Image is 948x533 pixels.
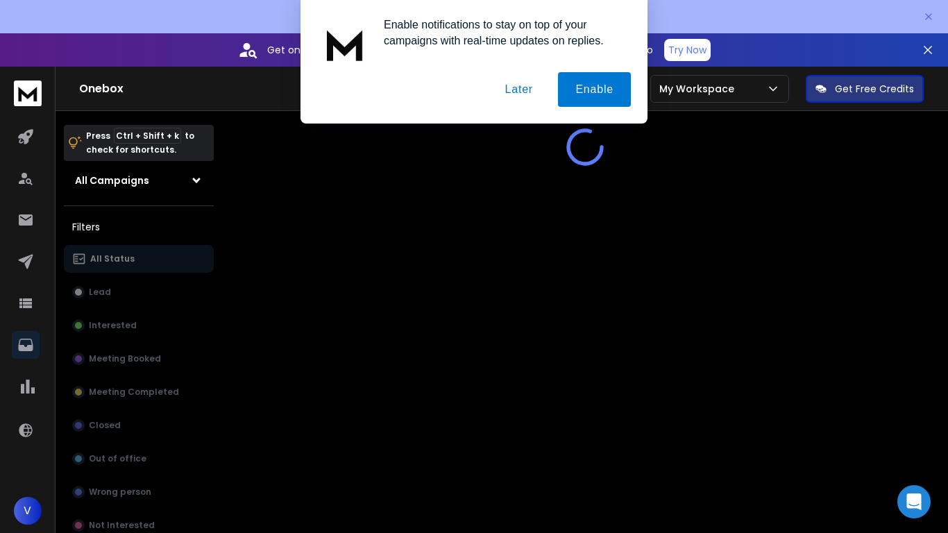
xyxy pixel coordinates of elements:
button: V [14,497,42,525]
button: Enable [558,72,631,107]
button: All Campaigns [64,167,214,194]
h3: Filters [64,217,214,237]
p: Press to check for shortcuts. [86,129,194,157]
div: Enable notifications to stay on top of your campaigns with real-time updates on replies. [373,17,631,49]
div: Open Intercom Messenger [897,485,931,518]
span: Ctrl + Shift + k [114,128,181,144]
h1: All Campaigns [75,174,149,187]
button: Later [487,72,550,107]
img: notification icon [317,17,373,72]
